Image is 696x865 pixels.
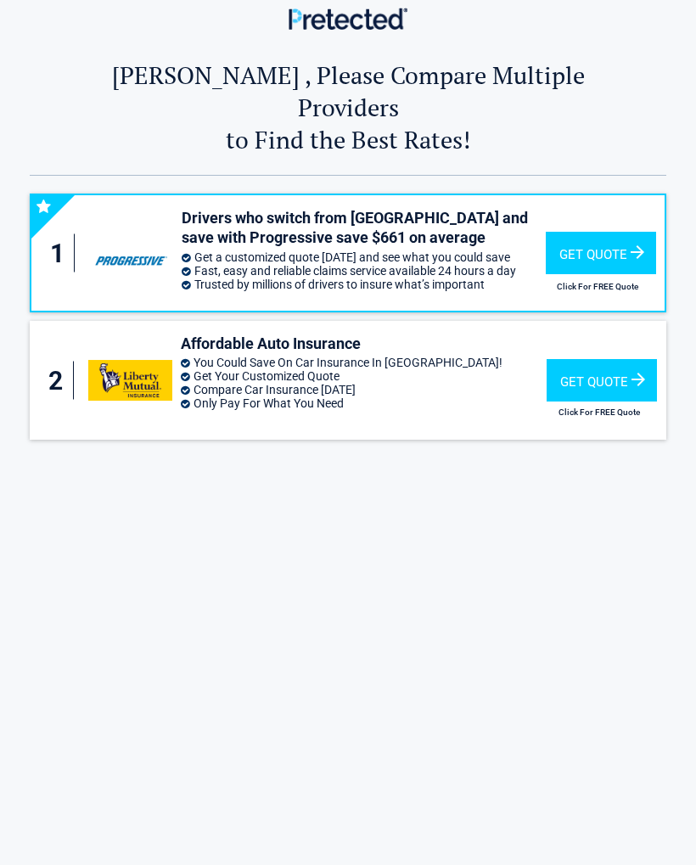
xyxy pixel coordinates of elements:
[546,232,656,274] div: Get Quote
[181,396,547,410] li: Only Pay For What You Need
[48,234,75,272] div: 1
[547,359,657,402] div: Get Quote
[182,278,546,291] li: Trusted by millions of drivers to insure what’s important
[182,264,546,278] li: Fast, easy and reliable claims service available 24 hours a day
[182,208,546,248] h3: Drivers who switch from [GEOGRAPHIC_DATA] and save with Progressive save $661 on average
[181,383,547,396] li: Compare Car Insurance [DATE]
[83,59,614,155] h2: [PERSON_NAME] , Please Compare Multiple Providers to Find the Best Rates!
[89,233,172,273] img: progressive's logo
[289,8,407,29] img: Main Logo
[546,282,650,291] h2: Click For FREE Quote
[181,334,547,353] h3: Affordable Auto Insurance
[547,407,651,417] h2: Click For FREE Quote
[88,360,172,401] img: libertymutual's logo
[181,369,547,383] li: Get Your Customized Quote
[182,250,546,264] li: Get a customized quote [DATE] and see what you could save
[47,362,74,400] div: 2
[181,356,547,369] li: You Could Save On Car Insurance In [GEOGRAPHIC_DATA]!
